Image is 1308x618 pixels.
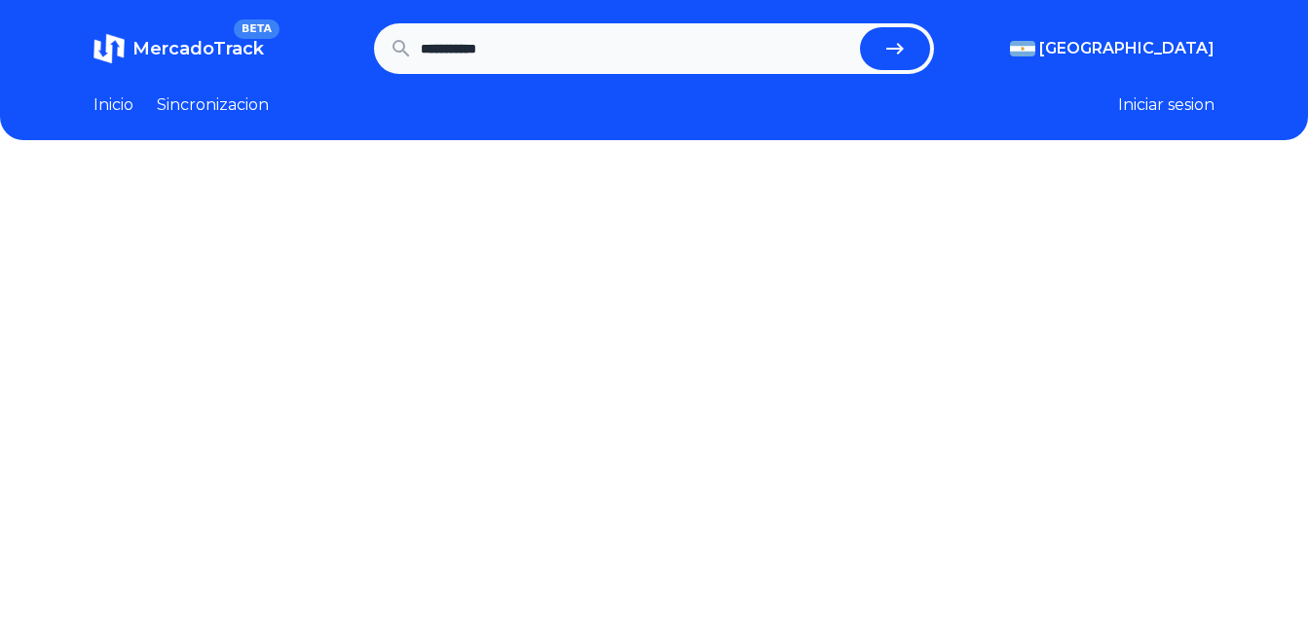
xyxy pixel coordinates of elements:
[93,93,133,117] a: Inicio
[234,19,280,39] span: BETA
[1010,41,1035,56] img: Argentina
[93,33,264,64] a: MercadoTrackBETA
[132,38,264,59] span: MercadoTrack
[157,93,269,117] a: Sincronizacion
[93,33,125,64] img: MercadoTrack
[1010,37,1215,60] button: [GEOGRAPHIC_DATA]
[1118,93,1215,117] button: Iniciar sesion
[1039,37,1215,60] span: [GEOGRAPHIC_DATA]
